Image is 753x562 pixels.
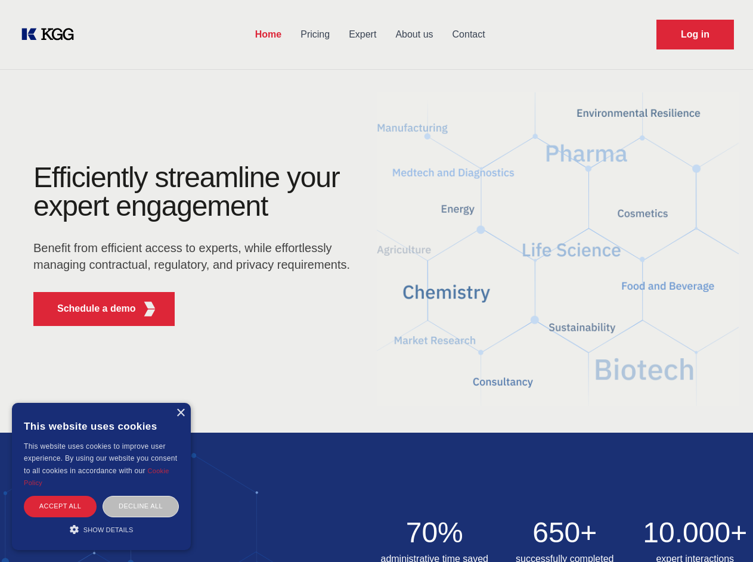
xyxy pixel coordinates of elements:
div: Decline all [103,496,179,517]
a: Home [246,19,291,50]
span: This website uses cookies to improve user experience. By using our website you consent to all coo... [24,442,177,475]
div: Close [176,409,185,418]
div: This website uses cookies [24,412,179,440]
button: Schedule a demoKGG Fifth Element RED [33,292,175,326]
h2: 70% [377,518,493,547]
a: Cookie Policy [24,467,169,486]
iframe: Chat Widget [693,505,753,562]
p: Schedule a demo [57,302,136,316]
span: Show details [83,526,134,533]
img: KGG Fifth Element RED [377,77,739,421]
h1: Efficiently streamline your expert engagement [33,163,358,221]
p: Benefit from efficient access to experts, while effortlessly managing contractual, regulatory, an... [33,240,358,273]
a: Pricing [291,19,339,50]
a: KOL Knowledge Platform: Talk to Key External Experts (KEE) [19,25,83,44]
h2: 650+ [507,518,623,547]
div: Accept all [24,496,97,517]
a: Contact [443,19,495,50]
img: KGG Fifth Element RED [142,302,157,316]
a: About us [386,19,442,50]
a: Expert [339,19,386,50]
a: Request Demo [656,20,734,49]
div: Show details [24,523,179,535]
